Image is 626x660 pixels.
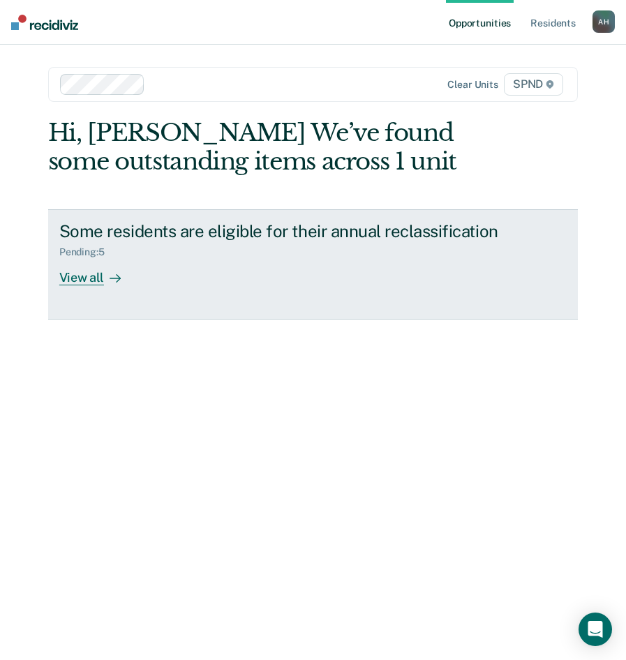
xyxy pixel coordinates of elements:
img: Recidiviz [11,15,78,30]
div: Open Intercom Messenger [579,613,612,646]
div: Pending : 5 [59,246,116,258]
a: Some residents are eligible for their annual reclassificationPending:5View all [48,209,578,320]
div: Hi, [PERSON_NAME] We’ve found some outstanding items across 1 unit [48,119,472,176]
span: SPND [504,73,563,96]
button: AH [593,10,615,33]
div: Clear units [447,79,498,91]
div: Some residents are eligible for their annual reclassification [59,221,533,241]
div: A H [593,10,615,33]
div: View all [59,258,137,285]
